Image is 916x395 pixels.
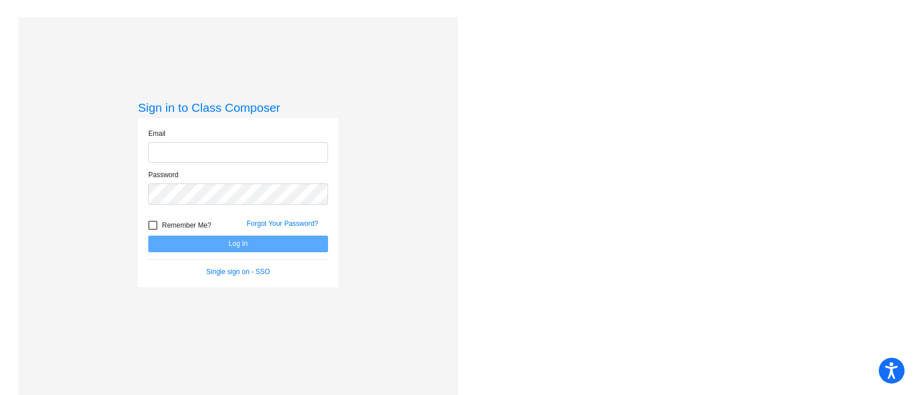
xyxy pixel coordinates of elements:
h3: Sign in to Class Composer [138,100,338,115]
label: Email [148,128,165,139]
span: Remember Me? [162,218,211,232]
button: Log In [148,236,328,252]
a: Forgot Your Password? [247,220,318,228]
a: Single sign on - SSO [206,268,270,276]
label: Password [148,170,179,180]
